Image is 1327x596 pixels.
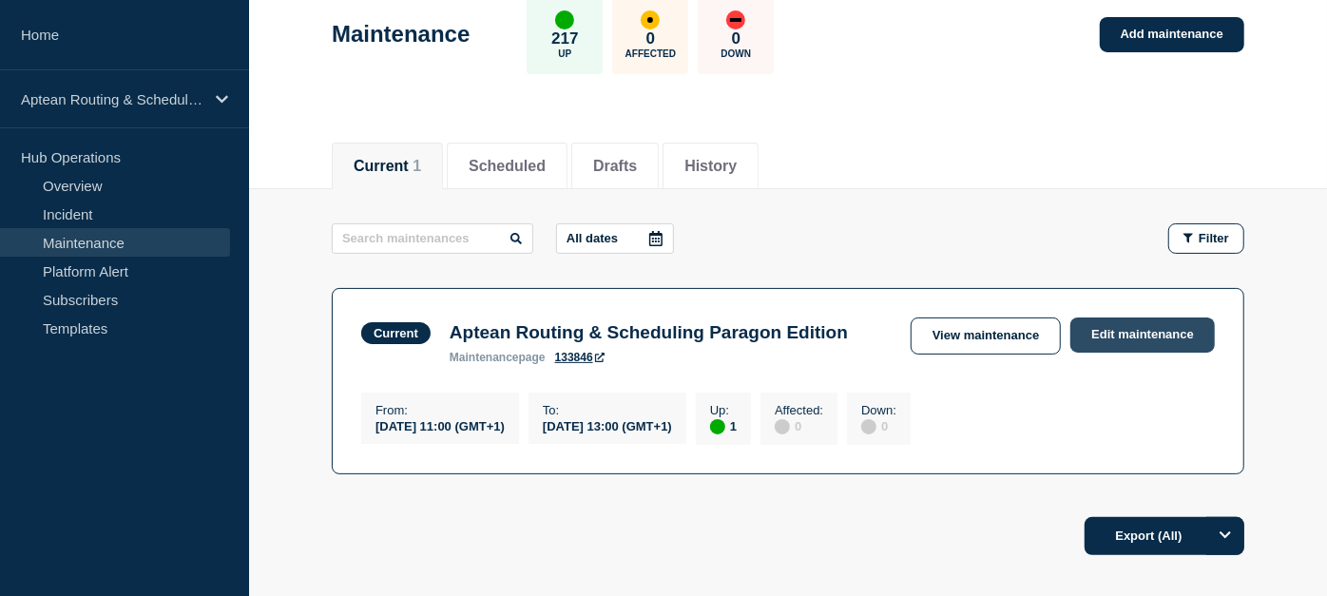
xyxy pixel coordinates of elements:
a: 133846 [555,351,605,364]
p: Down : [861,403,896,417]
div: [DATE] 11:00 (GMT+1) [375,417,505,433]
p: 217 [551,29,578,48]
p: From : [375,403,505,417]
button: Filter [1168,223,1244,254]
a: View maintenance [911,317,1061,355]
div: 1 [710,417,737,434]
p: Up : [710,403,737,417]
div: Current [374,326,418,340]
a: Edit maintenance [1070,317,1215,353]
span: Filter [1199,231,1229,245]
p: Down [721,48,752,59]
div: [DATE] 13:00 (GMT+1) [543,417,672,433]
h3: Aptean Routing & Scheduling Paragon Edition [450,322,848,343]
p: Aptean Routing & Scheduling Paragon Edition [21,91,203,107]
div: 0 [775,417,823,434]
button: Current 1 [354,158,421,175]
span: maintenance [450,351,519,364]
div: 0 [861,417,896,434]
button: Options [1206,517,1244,555]
p: Affected : [775,403,823,417]
button: Drafts [593,158,637,175]
div: disabled [775,419,790,434]
p: To : [543,403,672,417]
p: page [450,351,546,364]
div: disabled [861,419,876,434]
p: 0 [732,29,740,48]
button: Scheduled [469,158,546,175]
input: Search maintenances [332,223,533,254]
button: Export (All) [1085,517,1244,555]
button: All dates [556,223,674,254]
div: up [710,419,725,434]
p: All dates [567,231,618,245]
a: Add maintenance [1100,17,1244,52]
div: affected [641,10,660,29]
div: down [726,10,745,29]
span: 1 [413,158,421,174]
p: 0 [646,29,655,48]
p: Up [558,48,571,59]
button: History [684,158,737,175]
h1: Maintenance [332,21,470,48]
p: Affected [625,48,676,59]
div: up [555,10,574,29]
